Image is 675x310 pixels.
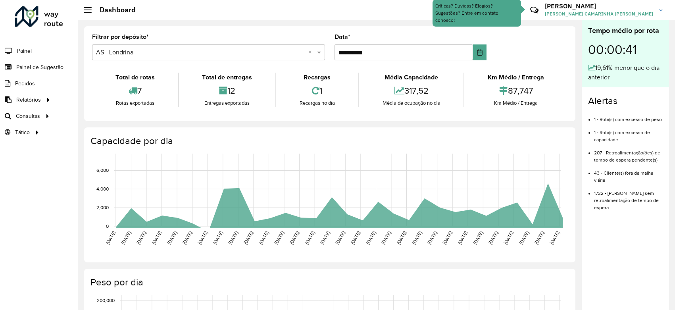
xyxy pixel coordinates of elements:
div: Recargas [278,73,356,82]
div: Entregas exportadas [181,99,274,107]
text: [DATE] [166,230,178,245]
text: [DATE] [549,230,560,245]
li: 1 - Rota(s) com excesso de peso [594,110,663,123]
span: Painel de Sugestão [16,63,63,71]
div: 12 [181,82,274,99]
span: Clear all [308,48,315,57]
div: Total de rotas [94,73,176,82]
span: Relatórios [16,96,41,104]
h2: Dashboard [92,6,136,14]
h4: Capacidade por dia [90,135,567,147]
div: Km Médio / Entrega [466,99,565,107]
text: [DATE] [396,230,407,245]
div: Total de entregas [181,73,274,82]
span: Pedidos [15,79,35,88]
div: 317,52 [361,82,462,99]
span: Tático [15,128,30,137]
text: [DATE] [472,230,484,245]
div: 87,747 [466,82,565,99]
text: [DATE] [350,230,361,245]
text: [DATE] [319,230,331,245]
span: Painel [17,47,32,55]
text: 200,000 [97,298,115,303]
span: [PERSON_NAME] CAMARINHA [PERSON_NAME] [545,10,653,17]
text: [DATE] [151,230,162,245]
label: Filtrar por depósito [92,32,149,42]
text: [DATE] [135,230,147,245]
li: 1 - Rota(s) com excesso de capacidade [594,123,663,143]
text: [DATE] [457,230,468,245]
span: Consultas [16,112,40,120]
div: Km Médio / Entrega [466,73,565,82]
text: 4,000 [96,186,109,191]
h4: Alertas [588,95,663,107]
button: Choose Date [473,44,487,60]
text: 0 [106,223,109,229]
text: [DATE] [258,230,269,245]
text: [DATE] [380,230,392,245]
li: 207 - Retroalimentação(ões) de tempo de espera pendente(s) [594,143,663,164]
div: Média Capacidade [361,73,462,82]
text: [DATE] [273,230,285,245]
li: 43 - Cliente(s) fora da malha viária [594,164,663,184]
text: [DATE] [304,230,315,245]
text: [DATE] [288,230,300,245]
h3: [PERSON_NAME] [545,2,653,10]
text: [DATE] [242,230,254,245]
text: [DATE] [411,230,423,245]
div: 19,61% menor que o dia anterior [588,63,663,82]
text: [DATE] [442,230,453,245]
div: Média de ocupação no dia [361,99,462,107]
text: [DATE] [365,230,377,245]
text: [DATE] [533,230,545,245]
text: [DATE] [212,230,223,245]
text: [DATE] [335,230,346,245]
div: Recargas no dia [278,99,356,107]
text: [DATE] [487,230,499,245]
div: 7 [94,82,176,99]
text: [DATE] [518,230,529,245]
text: [DATE] [105,230,116,245]
div: 00:00:41 [588,36,663,63]
text: 6,000 [96,168,109,173]
text: [DATE] [227,230,239,245]
text: [DATE] [181,230,193,245]
label: Data [335,32,350,42]
text: [DATE] [503,230,514,245]
div: Rotas exportadas [94,99,176,107]
li: 1722 - [PERSON_NAME] sem retroalimentação de tempo de espera [594,184,663,211]
text: [DATE] [197,230,208,245]
div: Tempo médio por rota [588,25,663,36]
h4: Peso por dia [90,277,567,288]
text: 2,000 [96,205,109,210]
text: [DATE] [120,230,132,245]
text: [DATE] [426,230,438,245]
div: 1 [278,82,356,99]
a: Contato Rápido [526,2,543,19]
